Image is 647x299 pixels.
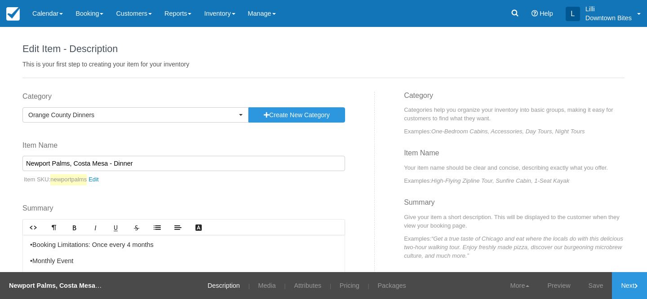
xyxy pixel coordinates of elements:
div: L [566,7,580,21]
h3: Summary [404,198,625,213]
a: Pricing [333,272,366,299]
strong: Newport Palms, Costa Mesa - Dinner [9,282,121,289]
p: Examples: [404,127,625,136]
h3: Item Name [404,149,625,163]
em: High-Flying Zipline Tour, Sunfire Cabin, 1-Seat Kayak [431,177,569,184]
a: Media [252,272,283,299]
a: newportpalms [50,174,102,185]
a: Strikethrough [126,220,147,235]
a: Attributes [287,272,328,299]
p: •Booking Limitations: Once every 4 months [30,240,337,250]
a: Format [44,220,64,235]
p: Give your item a short description. This will be displayed to the customer when they view your bo... [404,213,625,230]
label: Item Name [22,141,345,151]
a: Save [580,272,612,299]
p: Categories help you organize your inventory into basic groups, making it easy for customers to fi... [404,106,625,123]
p: •Monthly Event [30,256,337,266]
p: Your item name should be clear and concise, describing exactly what you offer. [404,163,625,172]
p: Item SKU: [22,174,345,185]
a: Bold [64,220,85,235]
i: Help [532,10,538,17]
a: Description [201,272,247,299]
a: HTML [23,220,44,235]
label: Category [22,92,345,102]
a: Align [168,220,188,235]
p: Lilli [585,4,632,13]
a: Italic [85,220,106,235]
button: Orange County Dinners [22,107,248,123]
em: One-Bedroom Cabins, Accessories, Day Tours, Night Tours [431,128,585,135]
em: “Get a true taste of Chicago and eat where the locals do with this delicious two-hour walking tou... [404,235,623,259]
p: Downtown Bites [585,13,632,22]
p: Examples: [404,176,625,185]
p: Examples: [404,234,625,260]
a: Next [612,272,647,299]
span: Orange County Dinners [28,110,237,119]
a: Preview [538,272,579,299]
img: checkfront-main-nav-mini-logo.png [6,7,20,21]
a: Lists [147,220,168,235]
a: Underline [106,220,126,235]
span: Help [540,10,553,17]
p: This is your first step to creating your item for your inventory [22,60,625,69]
button: Create New Category [248,107,345,123]
input: Enter a new Item Name [22,156,345,171]
a: More [501,272,539,299]
label: Summary [22,203,345,214]
a: Text Color [188,220,209,235]
h3: Category [404,92,625,106]
a: Packages [371,272,413,299]
h1: Edit Item - Description [22,44,625,54]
